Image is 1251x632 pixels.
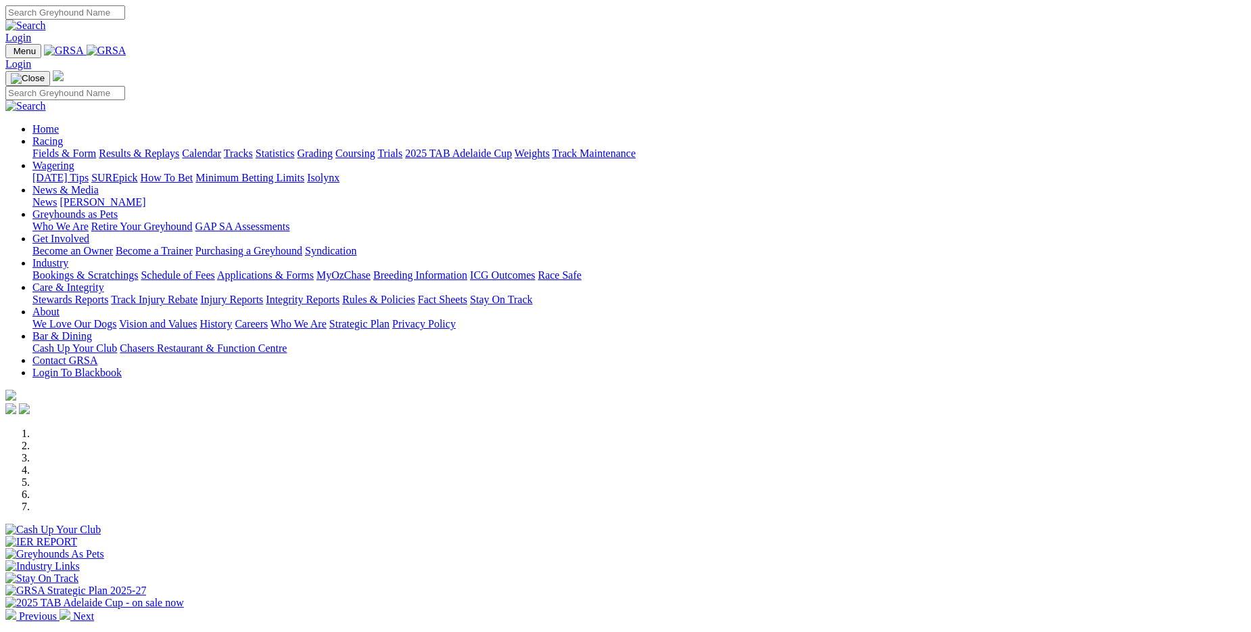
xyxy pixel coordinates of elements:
img: IER REPORT [5,536,77,548]
a: Syndication [305,245,356,256]
img: Industry Links [5,560,80,572]
a: Chasers Restaurant & Function Centre [120,342,287,354]
a: Login [5,32,31,43]
a: Stay On Track [470,294,532,305]
img: chevron-left-pager-white.svg [5,609,16,620]
a: Greyhounds as Pets [32,208,118,220]
a: Tracks [224,148,253,159]
a: Minimum Betting Limits [195,172,304,183]
div: Industry [32,269,1246,281]
a: Care & Integrity [32,281,104,293]
img: Greyhounds As Pets [5,548,104,560]
a: Login [5,58,31,70]
a: Coursing [335,148,375,159]
a: Fields & Form [32,148,96,159]
a: Login To Blackbook [32,367,122,378]
a: Statistics [256,148,295,159]
img: chevron-right-pager-white.svg [60,609,70,620]
a: Results & Replays [99,148,179,159]
a: Fact Sheets [418,294,467,305]
a: Bookings & Scratchings [32,269,138,281]
a: Previous [5,610,60,622]
a: Trials [377,148,402,159]
a: Track Maintenance [552,148,636,159]
img: Stay On Track [5,572,78,585]
a: Become an Owner [32,245,113,256]
a: Grading [298,148,333,159]
div: Greyhounds as Pets [32,221,1246,233]
a: News & Media [32,184,99,196]
a: History [199,318,232,330]
img: Search [5,100,46,112]
div: Wagering [32,172,1246,184]
a: Home [32,123,59,135]
a: SUREpick [91,172,137,183]
a: Track Injury Rebate [111,294,197,305]
span: Next [73,610,94,622]
a: Injury Reports [200,294,263,305]
a: GAP SA Assessments [195,221,290,232]
img: facebook.svg [5,403,16,414]
a: Bar & Dining [32,330,92,342]
div: Bar & Dining [32,342,1246,355]
img: logo-grsa-white.png [5,390,16,401]
a: Industry [32,257,68,269]
img: GRSA [44,45,84,57]
img: 2025 TAB Adelaide Cup - on sale now [5,597,184,609]
a: Who We Are [32,221,89,232]
div: Racing [32,148,1246,160]
a: Integrity Reports [266,294,339,305]
img: logo-grsa-white.png [53,70,64,81]
img: Search [5,20,46,32]
a: Stewards Reports [32,294,108,305]
a: Become a Trainer [116,245,193,256]
div: Get Involved [32,245,1246,257]
img: Cash Up Your Club [5,524,101,536]
a: Strategic Plan [329,318,390,330]
a: Schedule of Fees [141,269,214,281]
div: News & Media [32,196,1246,208]
input: Search [5,86,125,100]
a: 2025 TAB Adelaide Cup [405,148,512,159]
a: About [32,306,60,317]
a: ICG Outcomes [470,269,535,281]
a: Retire Your Greyhound [91,221,193,232]
a: Wagering [32,160,74,171]
a: Careers [235,318,268,330]
a: Applications & Forms [217,269,314,281]
a: Get Involved [32,233,89,244]
span: Previous [19,610,57,622]
a: MyOzChase [316,269,371,281]
a: Next [60,610,94,622]
a: Cash Up Your Club [32,342,117,354]
a: Privacy Policy [392,318,456,330]
img: GRSA [87,45,126,57]
a: Contact GRSA [32,355,97,366]
img: Close [11,73,45,84]
a: Rules & Policies [342,294,415,305]
a: How To Bet [141,172,193,183]
div: About [32,318,1246,330]
a: Who We Are [270,318,327,330]
a: Isolynx [307,172,339,183]
a: Purchasing a Greyhound [195,245,302,256]
a: [DATE] Tips [32,172,89,183]
img: twitter.svg [19,403,30,414]
div: Care & Integrity [32,294,1246,306]
a: [PERSON_NAME] [60,196,145,208]
a: Racing [32,135,63,147]
a: Calendar [182,148,221,159]
input: Search [5,5,125,20]
button: Toggle navigation [5,44,41,58]
a: News [32,196,57,208]
a: We Love Our Dogs [32,318,116,330]
a: Race Safe [538,269,581,281]
button: Toggle navigation [5,71,50,86]
a: Weights [515,148,550,159]
img: GRSA Strategic Plan 2025-27 [5,585,146,597]
a: Vision and Values [119,318,197,330]
a: Breeding Information [373,269,467,281]
span: Menu [14,46,36,56]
